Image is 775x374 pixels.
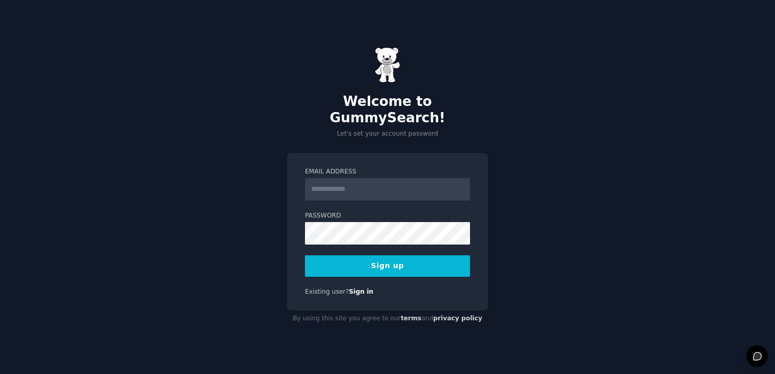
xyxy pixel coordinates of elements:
[287,94,488,126] h2: Welcome to GummySearch!
[305,288,349,295] span: Existing user?
[305,167,470,177] label: Email Address
[349,288,374,295] a: Sign in
[433,315,482,322] a: privacy policy
[401,315,421,322] a: terms
[305,255,470,277] button: Sign up
[287,129,488,139] p: Let's set your account password
[287,311,488,327] div: By using this site you agree to our and
[305,211,470,221] label: Password
[375,47,400,83] img: Gummy Bear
